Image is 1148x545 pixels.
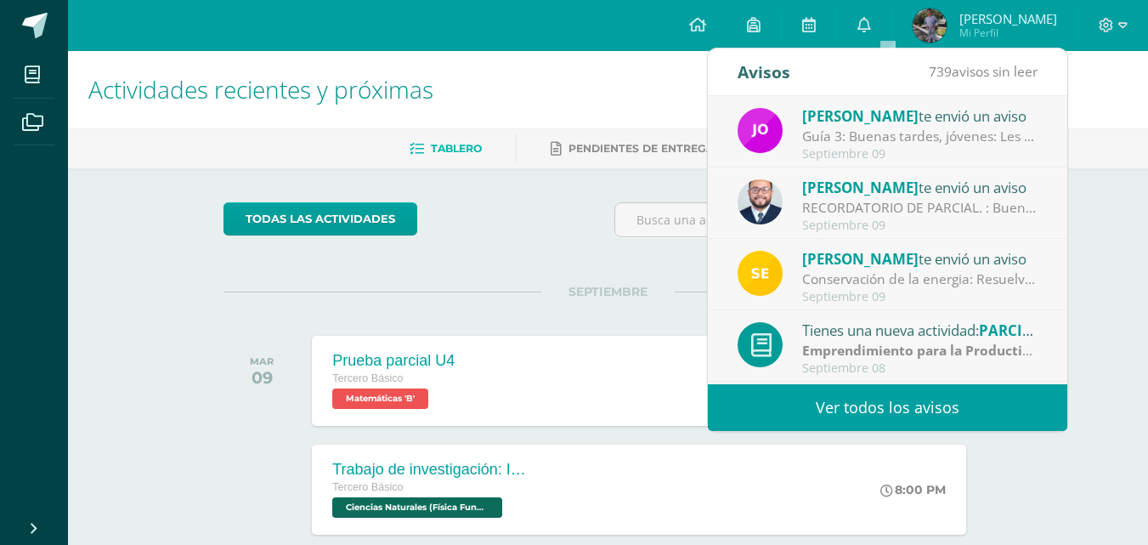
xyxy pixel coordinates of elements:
span: Mi Perfil [959,26,1057,40]
img: 07ac15f526a8d40e02b55d4bede13cd9.png [913,9,947,43]
div: te envió un aviso [802,105,1038,127]
div: Conservación de la energia: Resuelve en tu cuaderno los siguientes problemas [802,270,1038,289]
span: [PERSON_NAME] [802,249,919,269]
span: SEPTIEMBRE [541,284,675,299]
div: Septiembre 09 [802,290,1038,304]
div: Prueba parcial U4 [332,352,455,370]
img: eaa624bfc361f5d4e8a554d75d1a3cf6.png [738,179,783,224]
span: Tercero Básico [332,481,403,493]
div: 8:00 PM [880,482,946,497]
div: Guía 3: Buenas tardes, jóvenes: Les recuerdo que mañana continuamos con los estudiantes que aún n... [802,127,1038,146]
span: avisos sin leer [929,62,1038,81]
span: [PERSON_NAME] [802,178,919,197]
div: Trabajo de investigación: Impulso y Cantidad de Movimiento [332,461,536,479]
div: te envió un aviso [802,176,1038,198]
div: MAR [250,355,274,367]
a: Tablero [410,135,482,162]
div: RECORDATORIO DE PARCIAL. : Buenas tardes Jovenes, un gusto saludarlos. Les recuerdo que mañana ti... [802,198,1038,218]
span: Tablero [431,142,482,155]
img: 6614adf7432e56e5c9e182f11abb21f1.png [738,108,783,153]
span: Pendientes de entrega [568,142,714,155]
div: Septiembre 08 [802,361,1038,376]
img: 03c2987289e60ca238394da5f82a525a.png [738,251,783,296]
strong: Emprendimiento para la Productividad [802,341,1059,360]
div: Septiembre 09 [802,219,1038,233]
span: Ciencias Naturales (Física Fundamental) 'B' [332,497,502,518]
div: 09 [250,367,274,388]
div: Avisos [738,48,790,95]
span: Tercero Básico [332,372,403,384]
div: Tienes una nueva actividad: [802,319,1038,341]
span: Actividades recientes y próximas [88,73,433,105]
span: [PERSON_NAME] [959,10,1057,27]
span: PARCIAL IV UNIDAD [979,321,1120,340]
a: Pendientes de entrega [551,135,714,162]
div: Septiembre 09 [802,147,1038,162]
span: 739 [929,62,952,81]
div: | Parcial [802,341,1038,360]
span: Matemáticas 'B' [332,389,428,409]
span: [PERSON_NAME] [802,106,919,126]
a: todas las Actividades [223,202,417,236]
a: Ver todos los avisos [708,384,1067,431]
input: Busca una actividad próxima aquí... [615,203,992,236]
div: te envió un aviso [802,247,1038,270]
